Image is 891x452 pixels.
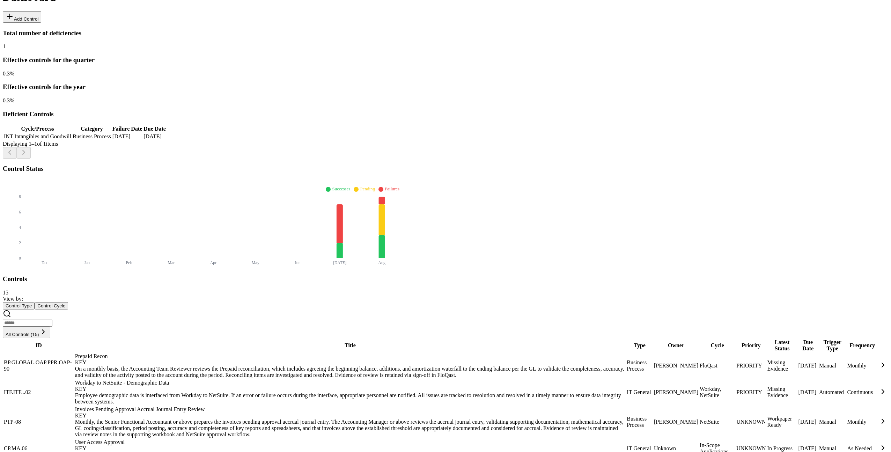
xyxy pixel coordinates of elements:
[210,260,217,265] tspan: Apr
[72,125,111,132] th: Category
[654,445,698,452] div: Unknown
[75,445,626,452] div: KEY
[75,406,626,419] div: Invoices Pending Approval Accrual Journal Entry Review
[654,339,699,352] th: Owner
[3,379,74,405] td: ITF.ITF...02
[798,419,818,425] div: [DATE]
[75,359,626,366] div: KEY
[75,339,626,352] th: Title
[332,186,350,191] span: Successes
[3,406,74,438] td: PTP-08
[626,406,653,438] td: Business Process
[3,275,888,283] h3: Controls
[847,406,878,438] td: Monthly
[378,260,385,265] tspan: Aug
[654,419,698,425] div: [PERSON_NAME]
[3,125,72,132] th: Cycle/Process
[143,133,166,140] td: [DATE]
[75,413,626,419] div: KEY
[3,339,74,352] th: ID
[700,419,735,425] div: NetSuite
[3,353,74,379] td: BP.GLOBAL.OAP.PPR.OAP-90
[798,445,818,452] div: [DATE]
[3,43,6,49] span: 1
[75,419,626,438] div: Monthly, the Senior Functional Accountant or above prepares the invoices pending approval accrual...
[385,186,399,191] span: Failures
[143,125,166,132] th: Due Date
[3,296,23,302] span: View by:
[736,339,766,352] th: Priority
[736,389,766,395] div: PRIORITY
[35,302,68,309] button: Control Cycle
[3,133,72,140] td: INT Intangibles and Goodwill
[654,389,698,395] div: [PERSON_NAME]
[767,386,797,399] div: Missing Evidence
[3,11,41,23] button: Add Control
[3,327,50,338] button: All Controls (15)
[75,439,626,452] div: User Access Approval
[798,339,818,352] th: Due Date
[6,332,39,337] span: All Controls (15)
[3,302,35,309] button: Control Type
[75,380,626,392] div: Workday to NetSuite - Demographic Data
[767,416,797,428] div: Workpaper Ready
[699,339,735,352] th: Cycle
[84,260,90,265] tspan: Jan
[3,141,58,147] span: Displaying 1– 1 of 1 items
[819,353,846,379] td: Manual
[767,359,797,372] div: Missing Evidence
[19,194,21,199] tspan: 8
[3,290,8,296] span: 15
[3,110,888,118] h3: Deficient Controls
[72,133,111,140] td: Business Process
[360,186,375,191] span: Pending
[767,339,797,352] th: Latest Status
[75,353,626,366] div: Prepaid Recon
[42,260,48,265] tspan: Dec
[295,260,301,265] tspan: Jun
[819,406,846,438] td: Manual
[700,386,735,399] div: Workday, NetSuite
[847,353,878,379] td: Monthly
[819,339,846,352] th: Trigger Type
[798,363,818,369] div: [DATE]
[19,210,21,214] tspan: 6
[168,260,175,265] tspan: Mar
[126,260,132,265] tspan: Feb
[700,363,735,369] div: FloQast
[3,56,888,64] h3: Effective controls for the quarter
[767,445,797,452] div: In Progress
[626,379,653,405] td: IT General
[333,260,347,265] tspan: [DATE]
[3,83,888,91] h3: Effective controls for the year
[19,240,21,245] tspan: 2
[19,256,21,261] tspan: 0
[798,389,818,395] div: [DATE]
[3,165,888,173] h3: Control Status
[19,225,21,230] tspan: 4
[112,133,142,140] td: [DATE]
[3,29,888,37] h3: Total number of deficiencies
[736,363,766,369] div: PRIORITY
[3,97,14,103] span: 0.3 %
[626,353,653,379] td: Business Process
[112,125,142,132] th: Failure Date
[252,260,259,265] tspan: May
[736,445,766,452] div: UNKNOWN
[75,392,626,405] div: Employee demographic data is interfaced from Workday to NetSuite. If an error or failure occurs d...
[819,379,846,405] td: Automated
[75,386,626,392] div: KEY
[654,363,698,369] div: [PERSON_NAME]
[847,339,878,352] th: Frequency
[626,339,653,352] th: Type
[736,419,766,425] div: UNKNOWN
[847,379,878,405] td: Continuous
[3,71,14,76] span: 0.3 %
[75,366,626,378] div: On a monthly basis, the Accounting Team Reviewer reviews the Prepaid reconciliation, which includ...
